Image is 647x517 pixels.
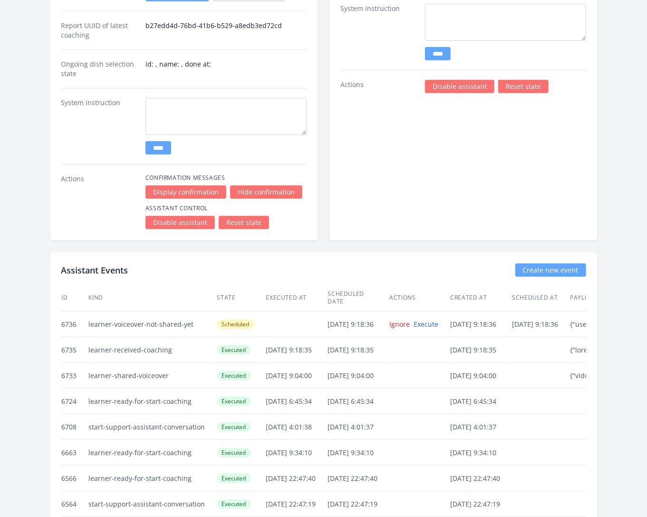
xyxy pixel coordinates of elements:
a: Execute [414,320,439,329]
a: Reset state [498,80,549,93]
td: learner-ready-for-start-coaching [88,466,217,491]
td: learner-received-coaching [88,337,217,363]
td: [DATE] 4:01:38 [266,414,328,440]
td: start-support-assistant-conversation [88,414,217,440]
td: [DATE] 6:45:34 [266,389,328,414]
a: Disable assistant [145,216,215,229]
td: 6708 [61,414,88,440]
span: Executed [217,371,251,380]
h2: Assistant Events [61,263,128,277]
a: Ignore [390,320,410,329]
td: [DATE] 9:04:00 [328,363,389,389]
h4: Confirmation Messages [145,174,307,182]
td: 6663 [61,440,88,466]
th: Created at [450,284,512,312]
a: Hide confirmation [230,185,302,199]
span: Executed [217,499,251,509]
td: [DATE] 9:34:10 [328,440,389,466]
td: [DATE] 22:47:19 [266,491,328,517]
td: [DATE] 9:18:35 [328,337,389,363]
td: 6735 [61,337,88,363]
dt: System instruction [61,98,138,155]
td: [DATE] 4:01:37 [328,414,389,440]
span: Executed [217,422,251,432]
td: [DATE] 22:47:19 [328,491,389,517]
a: Reset state [219,216,269,229]
h4: Assistant Control [145,205,307,212]
th: ID [61,284,88,312]
td: learner-ready-for-start-coaching [88,389,217,414]
td: 6733 [61,363,88,389]
td: [DATE] 6:45:34 [328,389,389,414]
td: [DATE] 22:47:19 [450,491,512,517]
td: [DATE] 9:34:10 [266,440,328,466]
a: Create new event [515,263,586,277]
td: learner-voiceover-not-shared-yet [88,312,217,337]
td: [DATE] 22:47:40 [328,466,389,491]
td: learner-ready-for-start-coaching [88,440,217,466]
td: [DATE] 9:18:35 [450,337,512,363]
td: [DATE] 9:04:00 [450,363,512,389]
dd: id: , name: , done at: [145,59,307,78]
dt: Ongoing dish selection state [61,59,138,78]
span: Executed [217,345,251,355]
a: Display confirmation [145,185,226,199]
td: [DATE] 9:18:36 [328,312,389,337]
dt: Report UUID of latest coaching [61,21,138,40]
dt: System instruction [341,4,417,60]
th: State [217,284,266,312]
span: Scheduled [217,320,254,329]
td: learner-shared-voiceover [88,363,217,389]
dt: Actions [341,80,417,93]
td: start-support-assistant-conversation [88,491,217,517]
td: [DATE] 9:04:00 [266,363,328,389]
dd: b27edd4d-76bd-41b6-b529-a8edb3ed72cd [145,21,307,40]
span: Executed [217,474,251,483]
td: 6564 [61,491,88,517]
td: [DATE] 9:18:36 [450,312,512,337]
td: [DATE] 9:18:35 [266,337,328,363]
a: Disable assistant [425,80,494,93]
th: Scheduled date [328,284,389,312]
td: [DATE] 22:47:40 [266,466,328,491]
td: 6724 [61,389,88,414]
th: Actions [389,284,450,312]
td: [DATE] 4:01:37 [450,414,512,440]
td: 6566 [61,466,88,491]
span: Executed [217,397,251,406]
td: [DATE] 9:34:10 [450,440,512,466]
th: Scheduled at [512,284,570,312]
td: [DATE] 9:18:36 [512,312,570,337]
td: 6736 [61,312,88,337]
td: [DATE] 6:45:34 [450,389,512,414]
td: [DATE] 22:47:40 [450,466,512,491]
span: Executed [217,448,251,458]
th: Kind [88,284,217,312]
dt: Actions [61,174,138,229]
th: Executed at [266,284,328,312]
